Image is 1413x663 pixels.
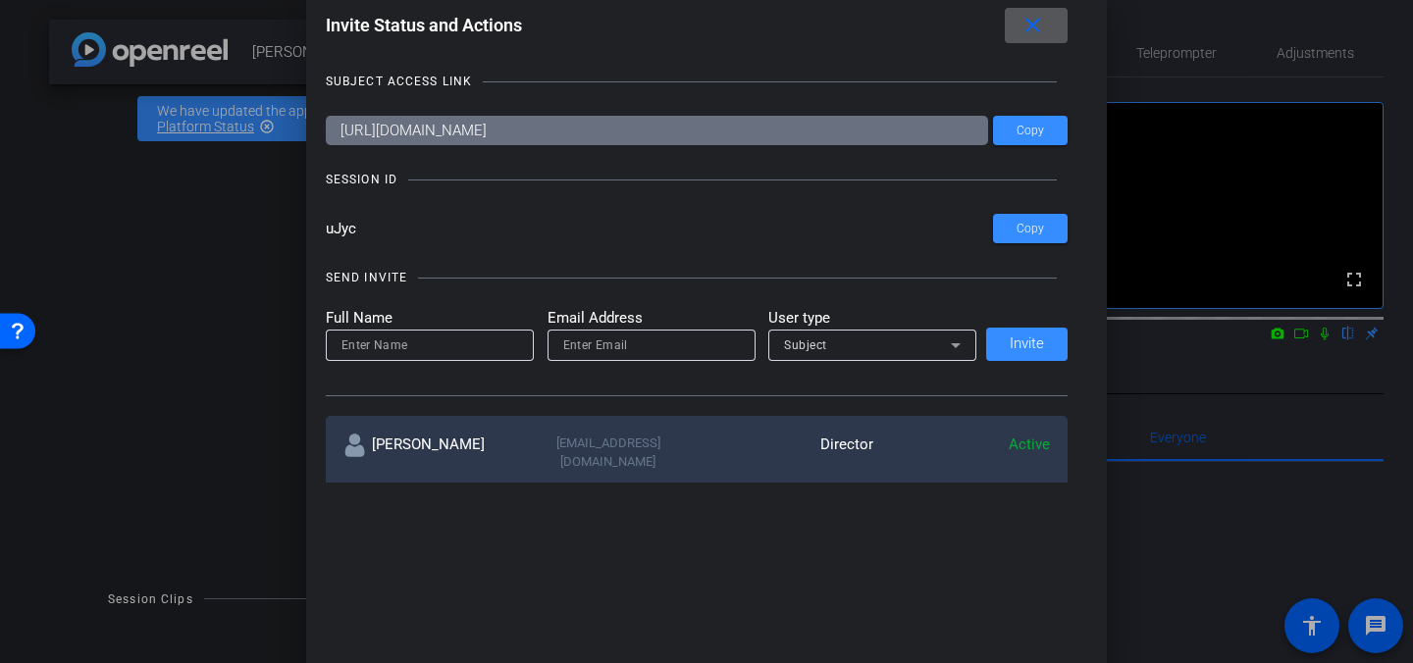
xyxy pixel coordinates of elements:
[326,8,1069,43] div: Invite Status and Actions
[326,170,1069,189] openreel-title-line: SESSION ID
[1020,14,1045,38] mat-icon: close
[768,307,976,330] mat-label: User type
[326,72,472,91] div: SUBJECT ACCESS LINK
[520,433,697,472] div: [EMAIL_ADDRESS][DOMAIN_NAME]
[1017,222,1044,236] span: Copy
[341,333,518,357] input: Enter Name
[326,72,1069,91] openreel-title-line: SUBJECT ACCESS LINK
[784,338,827,352] span: Subject
[326,268,407,287] div: SEND INVITE
[548,307,756,330] mat-label: Email Address
[326,307,534,330] mat-label: Full Name
[993,214,1068,243] button: Copy
[326,268,1069,287] openreel-title-line: SEND INVITE
[343,433,520,472] div: [PERSON_NAME]
[993,116,1068,145] button: Copy
[697,433,873,472] div: Director
[326,170,397,189] div: SESSION ID
[1017,124,1044,138] span: Copy
[1009,435,1050,453] span: Active
[563,333,740,357] input: Enter Email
